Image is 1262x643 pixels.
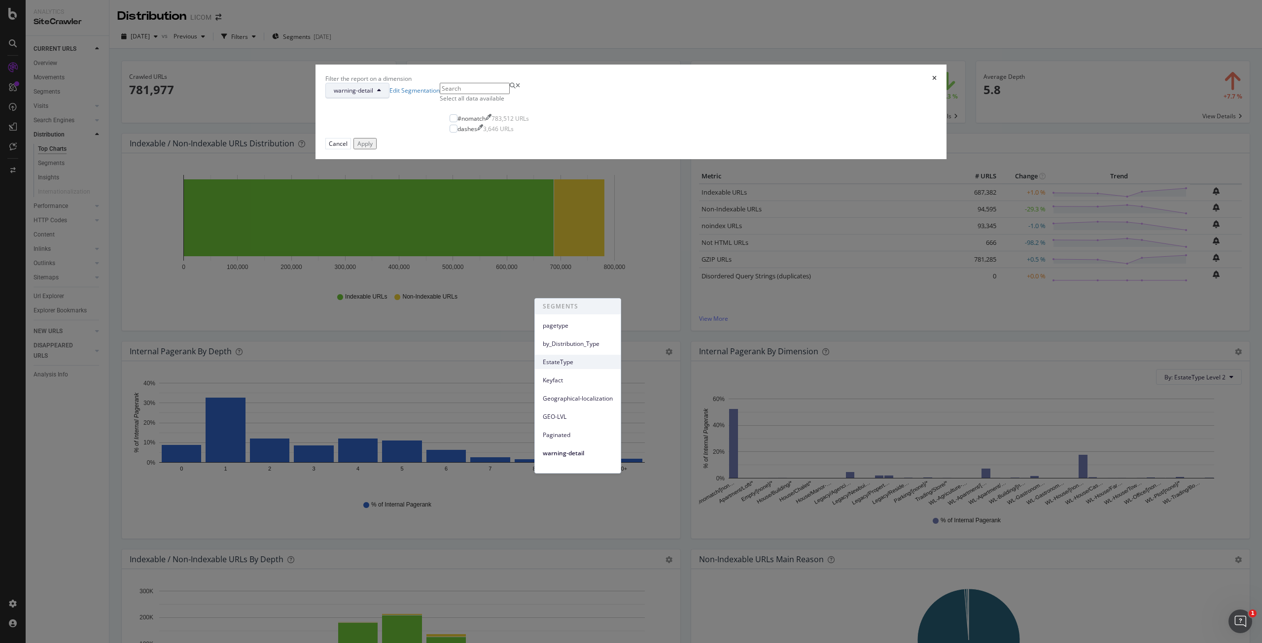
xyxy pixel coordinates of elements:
span: warning-detail [543,449,613,458]
span: pagetype [543,321,613,330]
div: Filter the report on a dimension [325,74,412,83]
button: warning-detail [325,83,389,99]
span: warning-detail [334,86,373,95]
span: BATCH-WL-SERP [543,467,613,476]
div: #nomatch [457,114,486,123]
span: SEGMENTS [535,299,621,314]
div: 3,646 URLs [483,125,514,133]
span: EstateType [543,358,613,367]
span: GEO-LVL [543,412,613,421]
a: Edit Segmentation [389,86,440,95]
span: 1 [1249,609,1257,617]
input: Search [440,83,510,94]
div: 783,512 URLs [491,114,529,123]
span: Geographical-localization [543,394,613,403]
div: times [932,74,937,83]
div: dashes [457,125,477,133]
div: Select all data available [440,94,539,102]
iframe: Intercom live chat [1228,609,1252,633]
button: Apply [353,138,377,149]
span: by_Distribution_Type [543,339,613,348]
span: Paginated [543,431,613,440]
div: Apply [357,139,373,148]
div: Cancel [329,139,348,148]
span: Keyfact [543,376,613,385]
div: modal [315,65,946,160]
button: Cancel [325,138,351,149]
